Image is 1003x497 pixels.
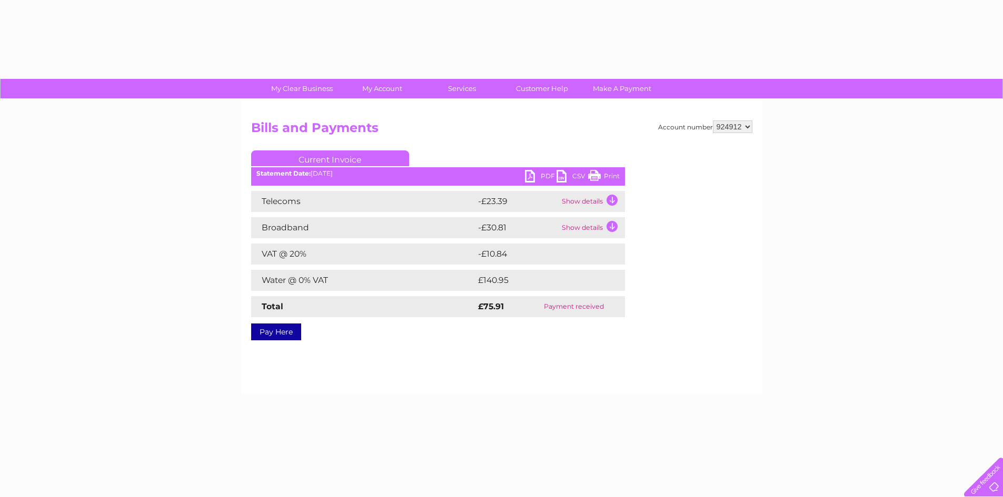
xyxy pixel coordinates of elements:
td: -£23.39 [475,191,559,212]
a: PDF [525,170,557,185]
td: Broadband [251,217,475,238]
a: Make A Payment [579,79,666,98]
a: Print [588,170,620,185]
td: VAT @ 20% [251,244,475,265]
td: £140.95 [475,270,606,291]
a: Services [419,79,505,98]
a: My Account [339,79,425,98]
strong: Total [262,301,283,311]
h2: Bills and Payments [251,120,752,140]
div: [DATE] [251,170,625,177]
td: Show details [559,217,625,238]
a: Current Invoice [251,150,409,166]
b: Statement Date: [256,169,311,177]
td: -£30.81 [475,217,559,238]
td: -£10.84 [475,244,605,265]
td: Telecoms [251,191,475,212]
td: Show details [559,191,625,212]
a: Pay Here [251,323,301,340]
td: Water @ 0% VAT [251,270,475,291]
a: CSV [557,170,588,185]
a: My Clear Business [259,79,345,98]
div: Account number [658,120,752,133]
strong: £75.91 [478,301,504,311]
a: Customer Help [499,79,585,98]
td: Payment received [523,296,624,317]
